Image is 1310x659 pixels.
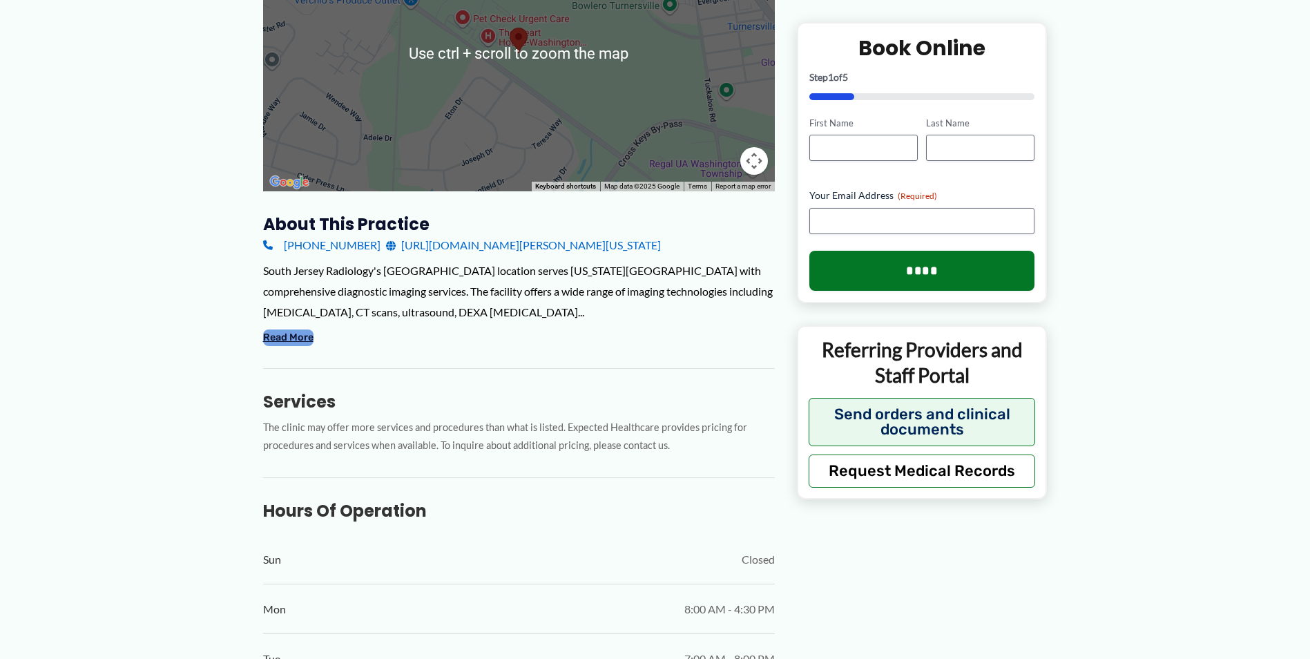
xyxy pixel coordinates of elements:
[809,73,1035,82] p: Step of
[263,599,286,620] span: Mon
[263,260,775,322] div: South Jersey Radiology's [GEOGRAPHIC_DATA] location serves [US_STATE][GEOGRAPHIC_DATA] with compr...
[267,173,312,191] a: Open this area in Google Maps (opens a new window)
[267,173,312,191] img: Google
[809,455,1036,488] button: Request Medical Records
[386,235,661,256] a: [URL][DOMAIN_NAME][PERSON_NAME][US_STATE]
[740,147,768,175] button: Map camera controls
[715,182,771,190] a: Report a map error
[926,117,1034,130] label: Last Name
[535,182,596,191] button: Keyboard shortcuts
[898,191,937,202] span: (Required)
[263,213,775,235] h3: About this practice
[809,117,918,130] label: First Name
[263,235,381,256] a: [PHONE_NUMBER]
[842,71,848,83] span: 5
[809,398,1036,446] button: Send orders and clinical documents
[688,182,707,190] a: Terms (opens in new tab)
[263,419,775,456] p: The clinic may offer more services and procedures than what is listed. Expected Healthcare provid...
[809,338,1036,388] p: Referring Providers and Staff Portal
[809,35,1035,61] h2: Book Online
[263,549,281,570] span: Sun
[684,599,775,620] span: 8:00 AM - 4:30 PM
[263,500,775,522] h3: Hours of Operation
[263,329,314,346] button: Read More
[604,182,680,190] span: Map data ©2025 Google
[263,391,775,412] h3: Services
[809,189,1035,203] label: Your Email Address
[742,549,775,570] span: Closed
[828,71,834,83] span: 1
